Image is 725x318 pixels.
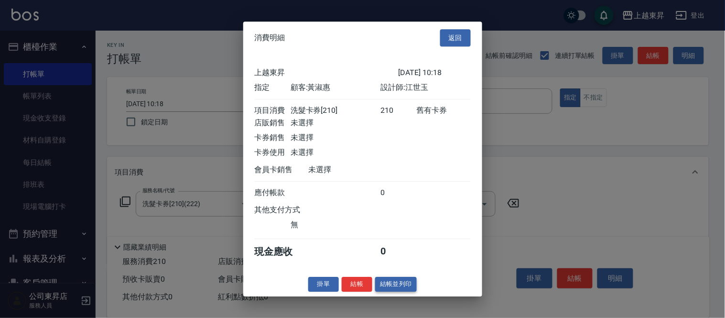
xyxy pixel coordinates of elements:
[380,188,416,198] div: 0
[255,83,291,93] div: 指定
[308,277,339,292] button: 掛單
[255,118,291,128] div: 店販銷售
[255,245,309,258] div: 現金應收
[255,148,291,158] div: 卡券使用
[255,68,399,78] div: 上越東昇
[255,133,291,143] div: 卡券銷售
[291,133,380,143] div: 未選擇
[380,83,470,93] div: 設計師: 江世玉
[309,165,399,175] div: 未選擇
[255,188,291,198] div: 應付帳款
[291,118,380,128] div: 未選擇
[375,277,417,292] button: 結帳並列印
[380,245,416,258] div: 0
[440,29,471,47] button: 返回
[291,148,380,158] div: 未選擇
[380,106,416,116] div: 210
[255,33,285,43] span: 消費明細
[255,205,327,215] div: 其他支付方式
[291,83,380,93] div: 顧客: 黃淑惠
[399,68,471,78] div: [DATE] 10:18
[255,165,309,175] div: 會員卡銷售
[291,106,380,116] div: 洗髮卡券[210]
[291,220,380,230] div: 無
[255,106,291,116] div: 項目消費
[342,277,372,292] button: 結帳
[416,106,470,116] div: 舊有卡券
